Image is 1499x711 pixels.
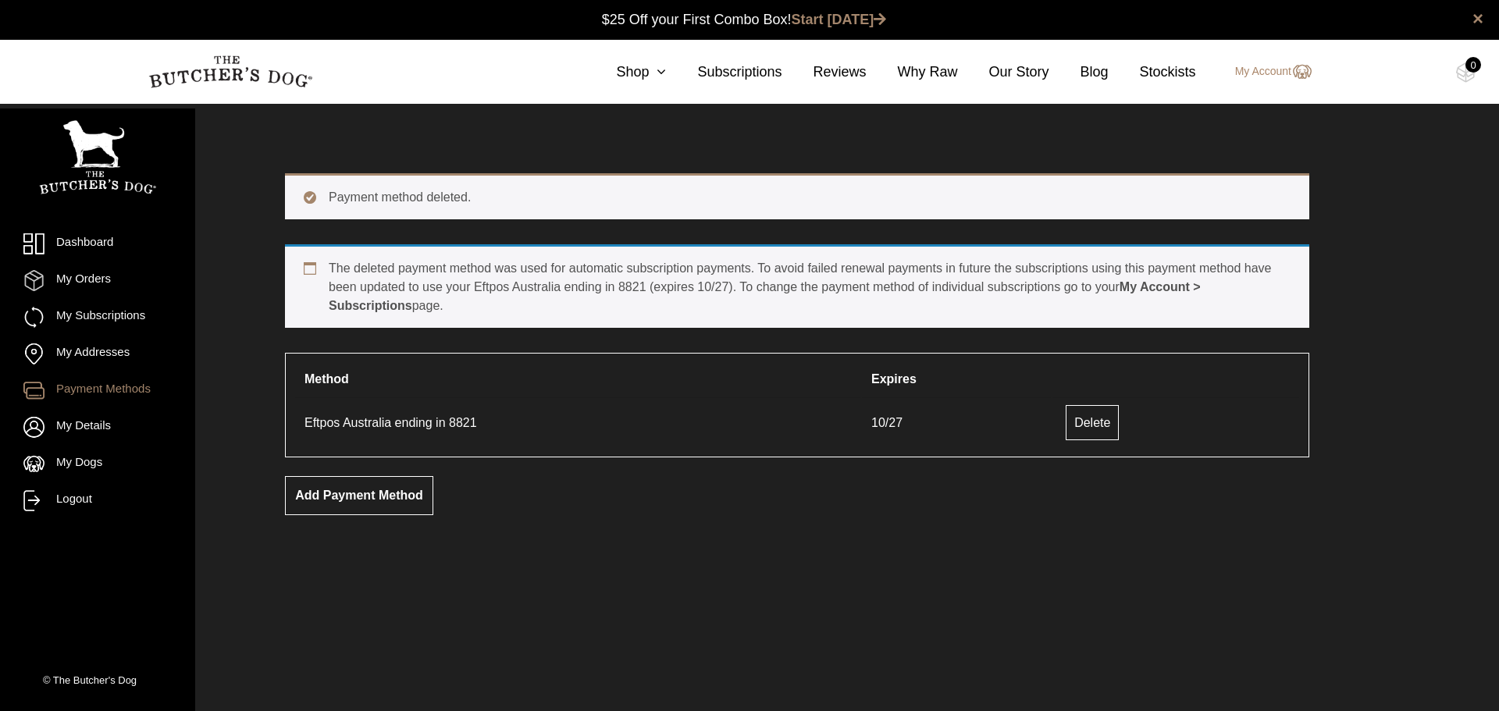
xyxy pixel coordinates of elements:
[285,244,1309,328] div: The deleted payment method was used for automatic subscription payments. To avoid failed renewal ...
[958,62,1049,83] a: Our Story
[867,62,958,83] a: Why Raw
[295,397,860,447] td: Eftpos Australia ending in 8821
[23,417,172,438] a: My Details
[1465,57,1481,73] div: 0
[782,62,866,83] a: Reviews
[23,453,172,475] a: My Dogs
[862,397,1051,447] td: 10/27
[39,120,156,194] img: TBD_Portrait_Logo_White.png
[285,476,433,515] a: Add payment method
[285,173,1309,219] div: Payment method deleted.
[23,233,172,254] a: Dashboard
[871,372,917,386] span: Expires
[792,12,887,27] a: Start [DATE]
[666,62,782,83] a: Subscriptions
[304,372,349,386] span: Method
[1219,62,1312,81] a: My Account
[23,270,172,291] a: My Orders
[23,380,172,401] a: Payment Methods
[1066,405,1119,440] a: Delete
[1109,62,1196,83] a: Stockists
[1049,62,1109,83] a: Blog
[23,307,172,328] a: My Subscriptions
[1472,9,1483,28] a: close
[585,62,666,83] a: Shop
[23,490,172,511] a: Logout
[23,343,172,364] a: My Addresses
[1456,62,1476,83] img: TBD_Cart-Empty.png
